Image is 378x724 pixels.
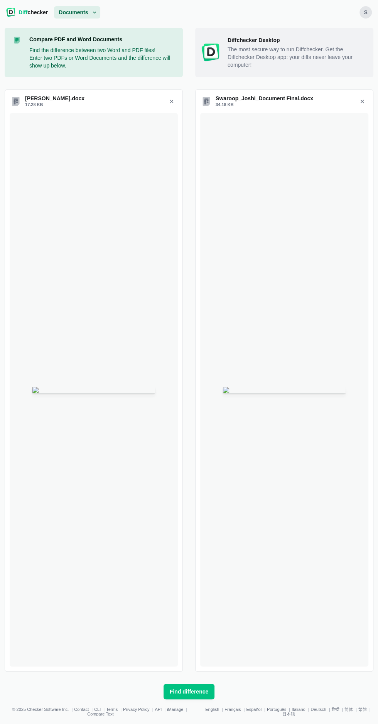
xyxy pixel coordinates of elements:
a: iManage [167,707,183,712]
div: Swaroop_Joshi_Document Final.docx [216,95,353,102]
div: swaroop.docx [25,95,162,102]
img: d0cab2b5-94dc-4de6-9965-cdb27a7f414d [32,387,155,393]
a: API [155,707,162,712]
span: The most secure way to run Diffchecker. Get the Diffchecker Desktop app: your diffs never leave y... [228,46,367,69]
img: Diffchecker logo [6,8,15,17]
img: 38198354-129d-49fe-bd8e-500e1fbc8120 [223,387,346,393]
button: Remove swaroop.docx [165,95,178,108]
a: 日本語 [282,712,295,716]
a: Português [267,707,286,712]
span: checker [19,8,48,16]
a: Contact [74,707,89,712]
span: Diffchecker Desktop [228,36,367,44]
a: Français [224,707,241,712]
a: CLI [94,707,101,712]
button: Remove Swaroop_Joshi_Document Final.docx [356,95,368,108]
img: Diffchecker Desktop icon [201,43,220,62]
li: © 2025 Checker Software Inc. [12,707,74,712]
a: 繁體 [358,707,367,712]
a: Compare Text [87,712,113,716]
span: Find difference [168,688,210,695]
a: हिन्दी [332,707,339,712]
a: Diffchecker Desktop iconDiffchecker Desktop The most secure way to run Diffchecker. Get the Diffc... [195,28,373,77]
p: Enter two PDFs or Word Documents and the difference will show up below. [29,54,175,69]
div: 34.18 KB [216,101,353,108]
a: Español [246,707,262,712]
a: English [205,707,219,712]
a: 简体 [344,707,353,712]
h1: Compare PDF and Word Documents [29,35,175,43]
button: Documents [54,6,100,19]
span: Documents [57,10,89,15]
p: Find the difference between two Word and PDF files! [29,46,175,54]
a: Terms [106,707,118,712]
a: Privacy Policy [123,707,149,712]
button: S [359,6,372,19]
a: Deutsch [310,707,326,712]
a: Diffchecker [6,6,48,19]
span: Diff [19,9,27,15]
a: Italiano [292,707,305,712]
div: 17.28 KB [25,101,162,108]
button: Find difference [164,684,214,699]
